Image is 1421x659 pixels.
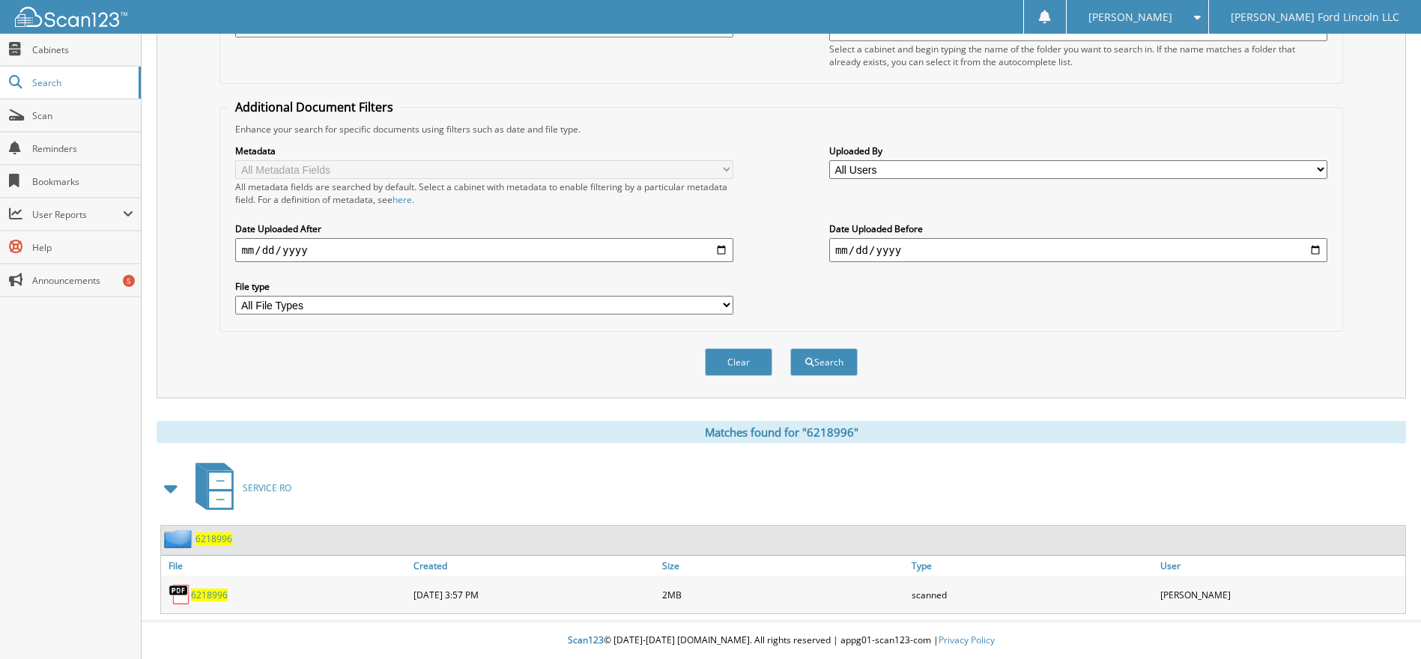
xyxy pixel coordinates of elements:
span: SERVICE RO [243,482,291,494]
span: Search [32,76,131,89]
iframe: Chat Widget [1346,587,1421,659]
legend: Additional Document Filters [228,99,401,115]
input: start [235,238,733,262]
a: here [393,193,412,206]
span: Reminders [32,142,133,155]
a: SERVICE RO [187,458,291,517]
button: Search [790,348,858,376]
a: Created [410,556,658,576]
img: scan123-logo-white.svg [15,7,127,27]
span: Scan [32,109,133,122]
span: Bookmarks [32,175,133,188]
a: Size [658,556,907,576]
span: Cabinets [32,43,133,56]
label: Metadata [235,145,733,157]
label: File type [235,280,733,293]
button: Clear [705,348,772,376]
div: [PERSON_NAME] [1157,580,1405,610]
img: folder2.png [164,529,196,548]
div: Select a cabinet and begin typing the name of the folder you want to search in. If the name match... [829,43,1327,68]
div: 2MB [658,580,907,610]
a: Type [908,556,1157,576]
label: Date Uploaded Before [829,222,1327,235]
div: Matches found for "6218996" [157,421,1406,443]
img: PDF.png [169,583,191,606]
div: [DATE] 3:57 PM [410,580,658,610]
a: 6218996 [191,589,228,601]
label: Date Uploaded After [235,222,733,235]
a: Privacy Policy [939,634,995,646]
label: Uploaded By [829,145,1327,157]
span: Announcements [32,274,133,287]
a: File [161,556,410,576]
div: scanned [908,580,1157,610]
a: 6218996 [196,532,232,545]
a: User [1157,556,1405,576]
div: © [DATE]-[DATE] [DOMAIN_NAME]. All rights reserved | appg01-scan123-com | [142,622,1421,659]
span: [PERSON_NAME] [1088,13,1172,22]
input: end [829,238,1327,262]
div: Enhance your search for specific documents using filters such as date and file type. [228,123,1334,136]
span: [PERSON_NAME] Ford Lincoln LLC [1231,13,1399,22]
div: All metadata fields are searched by default. Select a cabinet with metadata to enable filtering b... [235,180,733,206]
span: User Reports [32,208,123,221]
span: Help [32,241,133,254]
div: 5 [123,275,135,287]
span: Scan123 [568,634,604,646]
